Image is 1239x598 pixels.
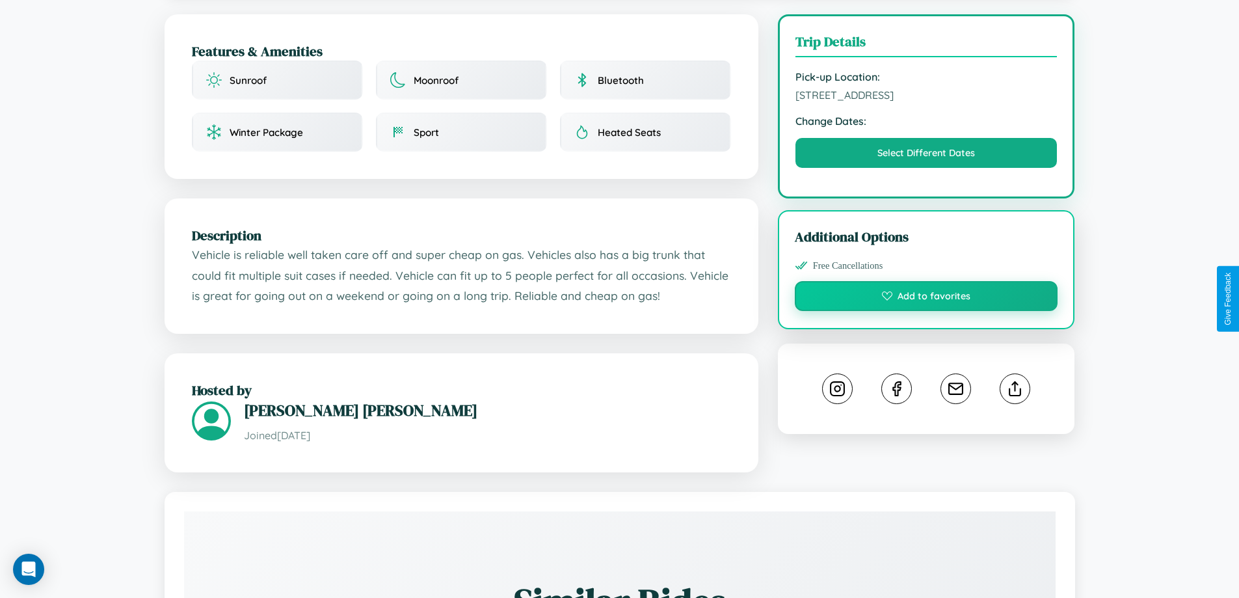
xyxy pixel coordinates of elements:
strong: Pick-up Location: [795,70,1058,83]
div: Give Feedback [1223,273,1232,325]
span: Moonroof [414,74,459,87]
span: Sport [414,126,439,139]
h3: Additional Options [795,227,1058,246]
strong: Change Dates: [795,115,1058,128]
span: Free Cancellations [813,260,883,271]
h3: [PERSON_NAME] [PERSON_NAME] [244,400,731,421]
span: [STREET_ADDRESS] [795,88,1058,102]
h2: Features & Amenities [192,42,731,61]
h2: Description [192,226,731,245]
span: Sunroof [230,74,267,87]
span: Heated Seats [598,126,661,139]
p: Vehicle is reliable well taken care off and super cheap on gas. Vehicles also has a big trunk tha... [192,245,731,306]
h2: Hosted by [192,381,731,400]
span: Winter Package [230,126,303,139]
h3: Trip Details [795,32,1058,57]
div: Open Intercom Messenger [13,554,44,585]
button: Add to favorites [795,281,1058,311]
span: Bluetooth [598,74,644,87]
button: Select Different Dates [795,138,1058,168]
p: Joined [DATE] [244,426,731,445]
